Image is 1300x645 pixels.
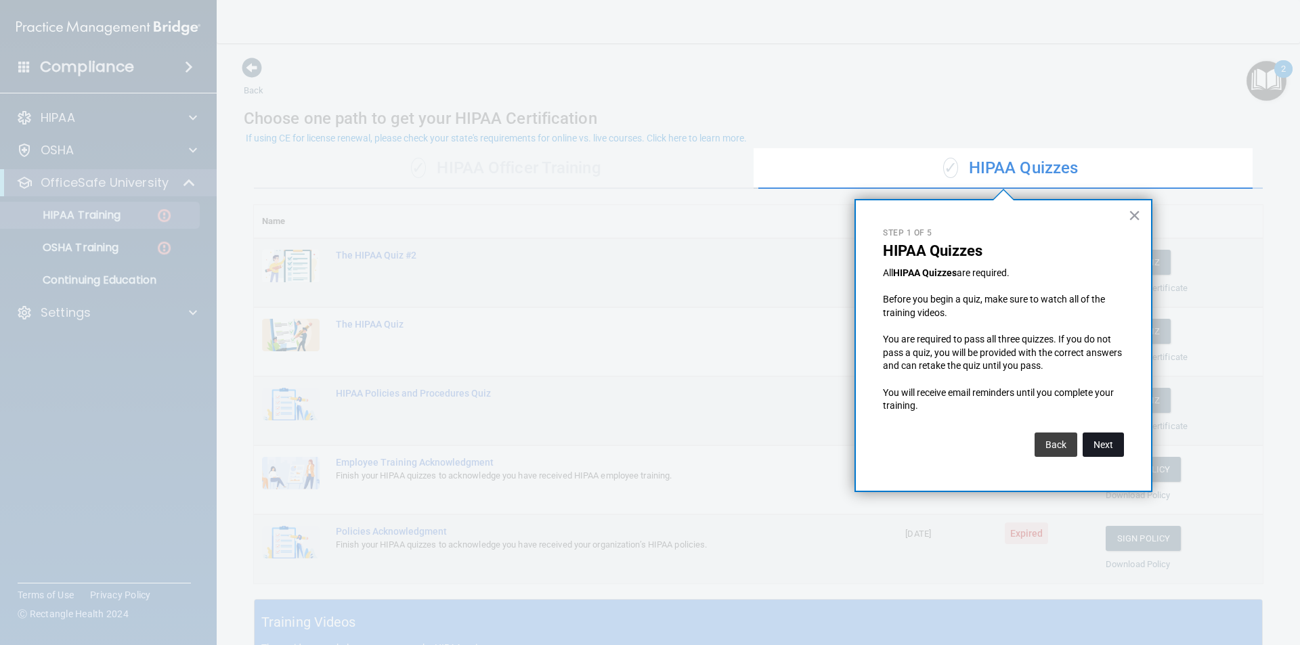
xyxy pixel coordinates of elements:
p: HIPAA Quizzes [883,242,1124,260]
div: HIPAA Quizzes [758,148,1263,189]
p: You will receive email reminders until you complete your training. [883,386,1124,413]
p: Before you begin a quiz, make sure to watch all of the training videos. [883,293,1124,319]
iframe: Drift Widget Chat Controller [1066,549,1284,603]
button: Next [1083,432,1124,457]
button: Back [1035,432,1077,457]
p: You are required to pass all three quizzes. If you do not pass a quiz, you will be provided with ... [883,333,1124,373]
button: Close [1128,204,1141,226]
p: Step 1 of 5 [883,227,1124,239]
span: are required. [957,267,1010,278]
span: All [883,267,893,278]
span: ✓ [943,158,958,178]
strong: HIPAA Quizzes [893,267,957,278]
